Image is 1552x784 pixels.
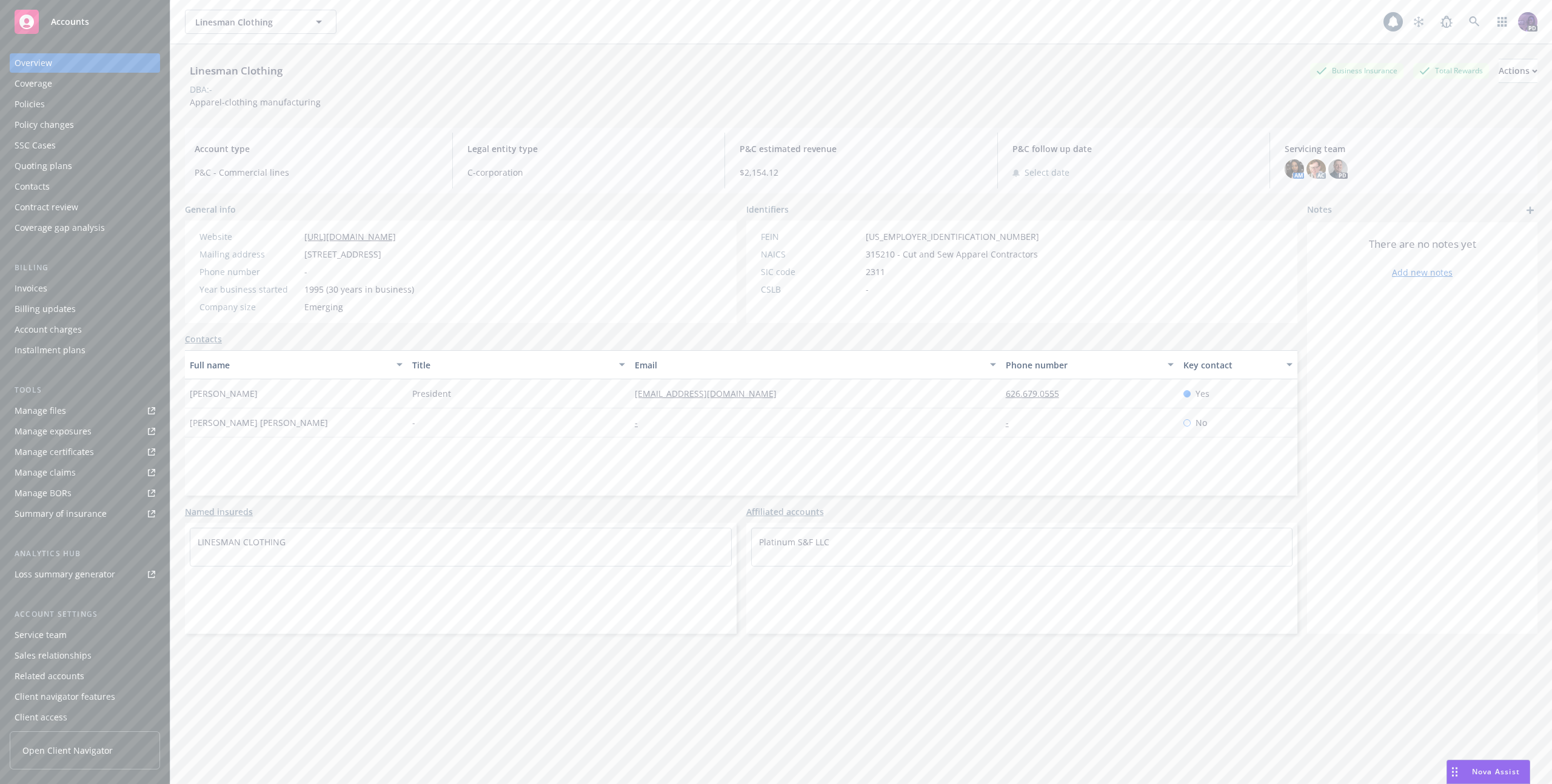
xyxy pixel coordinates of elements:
a: 626.679.0555 [1006,388,1069,399]
div: Account settings [10,608,160,620]
a: Platinum S&F LLC [759,536,829,548]
a: Sales relationships [10,646,160,665]
a: Client access [10,708,160,727]
a: [EMAIL_ADDRESS][DOMAIN_NAME] [635,388,786,399]
div: Coverage gap analysis [15,218,105,238]
div: Actions [1499,59,1537,82]
button: Title [407,350,630,379]
a: Summary of insurance [10,504,160,523]
a: Billing updates [10,299,160,319]
img: photo [1518,12,1537,32]
span: Manage exposures [10,422,160,441]
div: Service team [15,625,67,645]
a: Manage BORs [10,483,160,503]
button: Email [630,350,1001,379]
span: Apparel-clothing manufacturing [190,96,321,108]
div: Phone number [199,265,299,278]
a: Overview [10,53,160,73]
div: Phone number [1006,359,1161,371]
div: Email [635,359,983,371]
div: Key contact [1183,359,1279,371]
a: Loss summary generator [10,565,160,584]
a: [URL][DOMAIN_NAME] [304,231,396,242]
a: SSC Cases [10,136,160,155]
a: - [1006,417,1018,428]
div: Summary of insurance [15,504,107,523]
span: P&C follow up date [1012,142,1256,155]
span: 1995 (30 years in business) [304,283,414,296]
a: Account charges [10,320,160,339]
div: Policies [15,95,45,114]
a: Manage certificates [10,442,160,462]
span: President [412,387,451,400]
span: Nova Assist [1472,766,1520,777]
span: 2311 [866,265,885,278]
div: Manage claims [15,463,76,482]
a: Policies [10,95,160,114]
div: Client navigator features [15,687,115,706]
a: Quoting plans [10,156,160,176]
span: Open Client Navigator [22,744,113,757]
div: Billing [10,262,160,274]
button: Linesman Clothing [185,10,336,34]
div: Website [199,230,299,243]
div: Title [412,359,612,371]
div: Manage certificates [15,442,94,462]
button: Phone number [1001,350,1179,379]
img: photo [1306,159,1326,179]
a: Invoices [10,279,160,298]
div: CSLB [761,283,861,296]
div: NAICS [761,248,861,261]
div: Sales relationships [15,646,92,665]
div: FEIN [761,230,861,243]
div: Billing updates [15,299,76,319]
span: Accounts [51,17,89,27]
div: Mailing address [199,248,299,261]
a: Report a Bug [1434,10,1459,34]
a: Accounts [10,5,160,39]
span: There are no notes yet [1369,237,1476,251]
span: C-corporation [467,166,711,179]
div: SIC code [761,265,861,278]
div: Invoices [15,279,47,298]
span: Select date [1025,166,1069,179]
img: photo [1285,159,1304,179]
div: Client access [15,708,67,727]
button: Key contact [1179,350,1297,379]
div: Installment plans [15,341,85,360]
a: Client navigator features [10,687,160,706]
span: Legal entity type [467,142,711,155]
div: Tools [10,384,160,396]
span: Servicing team [1285,142,1528,155]
a: Named insureds [185,505,253,518]
a: Coverage gap analysis [10,218,160,238]
button: Actions [1499,59,1537,83]
a: add [1523,203,1537,218]
div: Account charges [15,320,82,339]
a: Policy changes [10,115,160,135]
span: [PERSON_NAME] [PERSON_NAME] [190,416,328,429]
span: Notes [1307,203,1332,218]
div: Quoting plans [15,156,72,176]
span: Account type [195,142,438,155]
button: Full name [185,350,407,379]
a: Manage claims [10,463,160,482]
span: 315210 - Cut and Sew Apparel Contractors [866,248,1038,261]
div: Policy changes [15,115,74,135]
div: Business Insurance [1310,63,1403,78]
a: LINESMAN CLOTHING [198,536,286,548]
div: Year business started [199,283,299,296]
div: Total Rewards [1413,63,1489,78]
div: Overview [15,53,52,73]
a: Contacts [10,177,160,196]
span: Identifiers [746,203,789,216]
span: $2,154.12 [740,166,983,179]
span: P&C estimated revenue [740,142,983,155]
div: DBA: - [190,83,212,96]
span: - [866,283,869,296]
div: Company size [199,301,299,313]
div: Contacts [15,177,50,196]
div: Manage exposures [15,422,92,441]
span: [STREET_ADDRESS] [304,248,381,261]
span: - [304,265,307,278]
